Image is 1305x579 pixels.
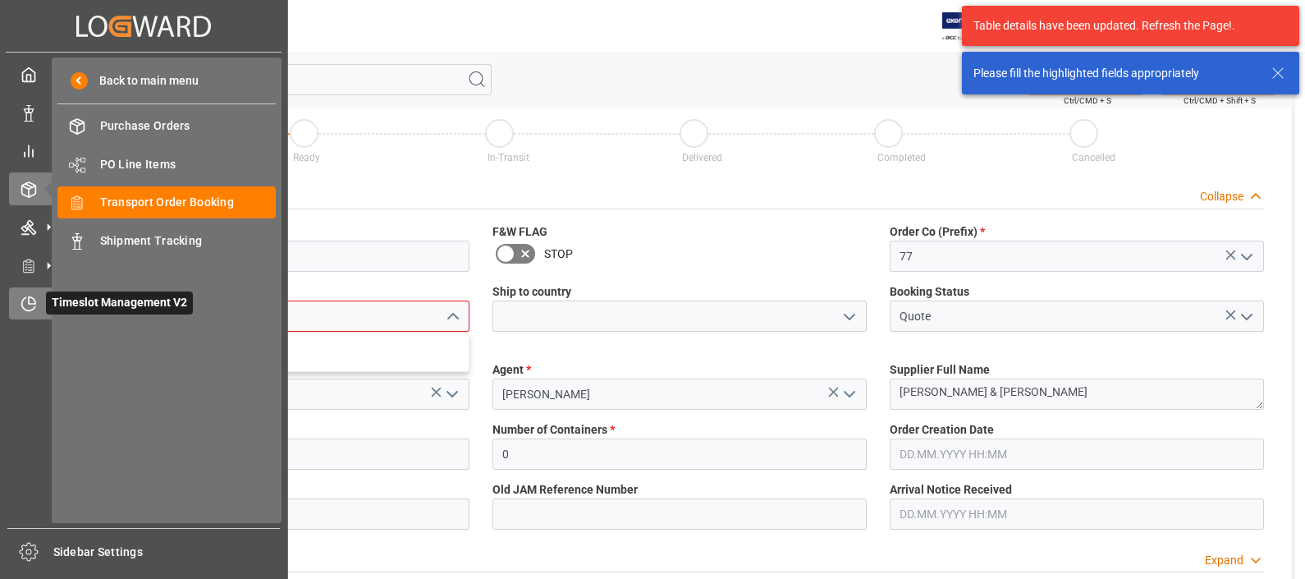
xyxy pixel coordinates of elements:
[88,72,199,90] span: Back to main menu
[9,96,278,128] a: Data Management
[544,246,573,263] span: STOP
[877,152,926,163] span: Completed
[973,65,1256,82] div: Please fill the highlighted fields appropriately
[439,304,464,329] button: close menu
[890,379,1264,410] textarea: [PERSON_NAME] & [PERSON_NAME]
[890,223,985,241] span: Order Co (Prefix)
[100,156,277,173] span: PO Line Items
[492,283,571,301] span: Ship to country
[890,421,994,439] span: Order Creation Date
[100,232,277,250] span: Shipment Tracking
[890,499,1264,530] input: DD.MM.YYYY HH:MM
[890,361,990,379] span: Supplier Full Name
[53,544,281,561] span: Sidebar Settings
[492,223,547,241] span: F&W FLAG
[942,12,999,41] img: Exertis%20JAM%20-%20Email%20Logo.jpg_1722504956.jpg
[1184,94,1256,107] span: Ctrl/CMD + Shift + S
[492,421,615,439] span: Number of Containers
[1205,552,1243,569] div: Expand
[1200,188,1243,205] div: Collapse
[439,382,464,407] button: open menu
[9,58,278,90] a: My Cockpit
[57,110,276,142] a: Purchase Orders
[492,361,531,379] span: Agent
[57,224,276,256] a: Shipment Tracking
[46,292,193,315] span: Timeslot Management V2
[890,481,1012,499] span: Arrival Notice Received
[9,135,278,167] a: My Reports
[836,304,861,329] button: open menu
[682,152,722,163] span: Delivered
[1234,244,1258,269] button: open menu
[488,152,529,163] span: In-Transit
[100,194,277,211] span: Transport Order Booking
[1064,94,1111,107] span: Ctrl/CMD + S
[1234,304,1258,329] button: open menu
[9,287,278,319] a: Timeslot Management V2Timeslot Management V2
[1072,152,1115,163] span: Cancelled
[100,117,277,135] span: Purchase Orders
[293,152,320,163] span: Ready
[57,148,276,180] a: PO Line Items
[973,17,1275,34] div: Table details have been updated. Refresh the Page!.
[890,439,1264,470] input: DD.MM.YYYY HH:MM
[836,382,861,407] button: open menu
[890,283,969,301] span: Booking Status
[492,481,638,499] span: Old JAM Reference Number
[57,186,276,218] a: Transport Order Booking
